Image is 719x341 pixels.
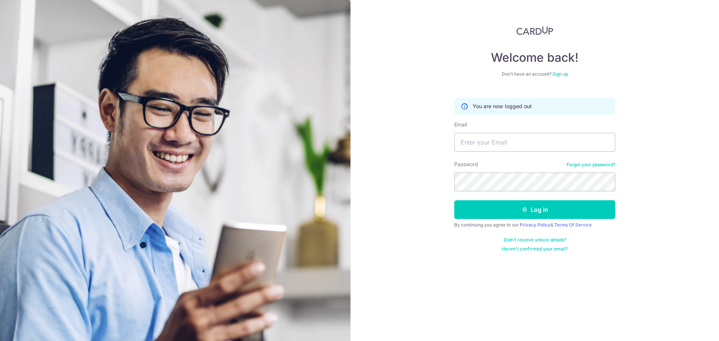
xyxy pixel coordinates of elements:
input: Enter your Email [454,133,615,152]
a: Haven't confirmed your email? [502,246,568,252]
a: Forgot your password? [567,162,615,168]
h4: Welcome back! [454,50,615,65]
a: Privacy Policy [520,222,550,228]
a: Sign up [552,71,568,77]
a: Didn't receive unlock details? [504,237,566,243]
p: You are now logged out [473,103,532,110]
div: By continuing you agree to our & [454,222,615,228]
label: Password [454,161,478,168]
div: Don’t have an account? [454,71,615,77]
button: Log in [454,200,615,219]
img: CardUp Logo [516,26,553,35]
a: Terms Of Service [554,222,592,228]
label: Email [454,121,467,128]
